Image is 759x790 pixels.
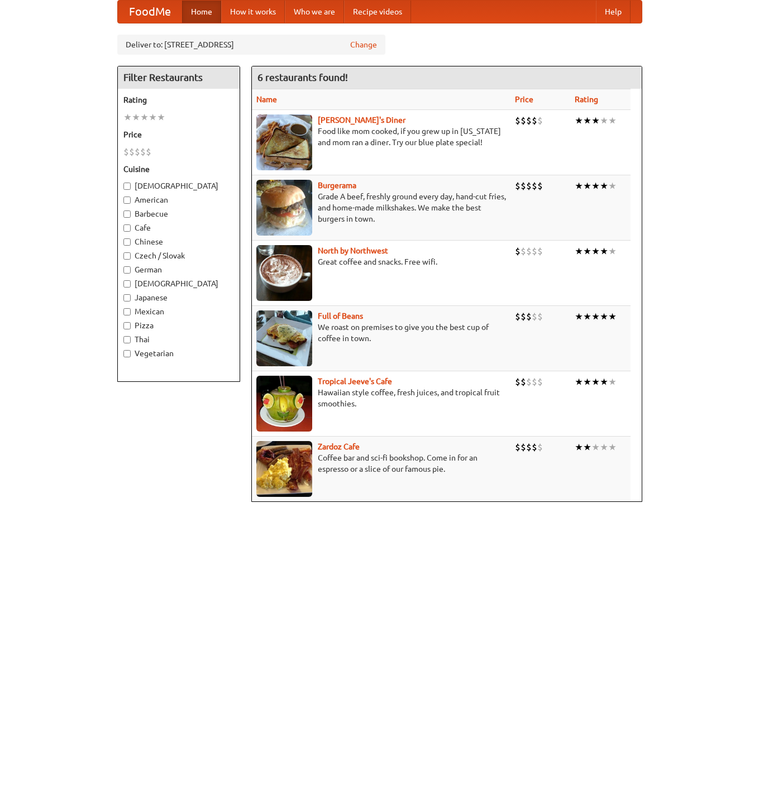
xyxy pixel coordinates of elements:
[123,194,234,205] label: American
[532,114,537,127] li: $
[123,348,234,359] label: Vegetarian
[350,39,377,50] a: Change
[140,111,149,123] li: ★
[123,210,131,218] input: Barbecue
[591,376,600,388] li: ★
[608,245,617,257] li: ★
[256,245,312,301] img: north.jpg
[526,180,532,192] li: $
[608,310,617,323] li: ★
[182,1,221,23] a: Home
[575,310,583,323] li: ★
[123,306,234,317] label: Mexican
[583,376,591,388] li: ★
[537,441,543,453] li: $
[583,180,591,192] li: ★
[123,111,132,123] li: ★
[583,310,591,323] li: ★
[123,334,234,345] label: Thai
[600,376,608,388] li: ★
[515,245,521,257] li: $
[600,245,608,257] li: ★
[256,387,506,409] p: Hawaiian style coffee, fresh juices, and tropical fruit smoothies.
[608,441,617,453] li: ★
[132,111,140,123] li: ★
[135,146,140,158] li: $
[256,256,506,267] p: Great coffee and snacks. Free wifi.
[123,350,131,357] input: Vegetarian
[256,191,506,224] p: Grade A beef, freshly ground every day, hand-cut fries, and home-made milkshakes. We make the bes...
[591,180,600,192] li: ★
[123,320,234,331] label: Pizza
[123,222,234,233] label: Cafe
[575,114,583,127] li: ★
[526,114,532,127] li: $
[608,376,617,388] li: ★
[521,310,526,323] li: $
[521,376,526,388] li: $
[256,310,312,366] img: beans.jpg
[318,246,388,255] a: North by Northwest
[526,310,532,323] li: $
[123,208,234,219] label: Barbecue
[318,312,363,320] a: Full of Beans
[583,441,591,453] li: ★
[257,72,348,83] ng-pluralize: 6 restaurants found!
[256,452,506,475] p: Coffee bar and sci-fi bookshop. Come in for an espresso or a slice of our famous pie.
[256,95,277,104] a: Name
[256,441,312,497] img: zardoz.jpg
[600,180,608,192] li: ★
[256,180,312,236] img: burgerama.jpg
[521,180,526,192] li: $
[537,310,543,323] li: $
[515,114,521,127] li: $
[318,116,405,125] a: [PERSON_NAME]'s Diner
[123,336,131,343] input: Thai
[140,146,146,158] li: $
[591,310,600,323] li: ★
[532,441,537,453] li: $
[521,245,526,257] li: $
[521,114,526,127] li: $
[537,245,543,257] li: $
[596,1,631,23] a: Help
[583,114,591,127] li: ★
[575,95,598,104] a: Rating
[608,114,617,127] li: ★
[123,308,131,315] input: Mexican
[149,111,157,123] li: ★
[123,146,129,158] li: $
[608,180,617,192] li: ★
[123,252,131,260] input: Czech / Slovak
[532,180,537,192] li: $
[123,180,234,191] label: [DEMOGRAPHIC_DATA]
[526,245,532,257] li: $
[318,377,392,386] a: Tropical Jeeve's Cafe
[532,376,537,388] li: $
[256,114,312,170] img: sallys.jpg
[256,322,506,344] p: We roast on premises to give you the best cup of coffee in town.
[537,376,543,388] li: $
[318,442,360,451] b: Zardoz Cafe
[123,183,131,190] input: [DEMOGRAPHIC_DATA]
[591,245,600,257] li: ★
[583,245,591,257] li: ★
[123,294,131,301] input: Japanese
[123,236,234,247] label: Chinese
[123,278,234,289] label: [DEMOGRAPHIC_DATA]
[526,376,532,388] li: $
[123,224,131,232] input: Cafe
[318,181,356,190] a: Burgerama
[118,66,240,89] h4: Filter Restaurants
[123,264,234,275] label: German
[123,292,234,303] label: Japanese
[285,1,344,23] a: Who we are
[575,441,583,453] li: ★
[123,129,234,140] h5: Price
[129,146,135,158] li: $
